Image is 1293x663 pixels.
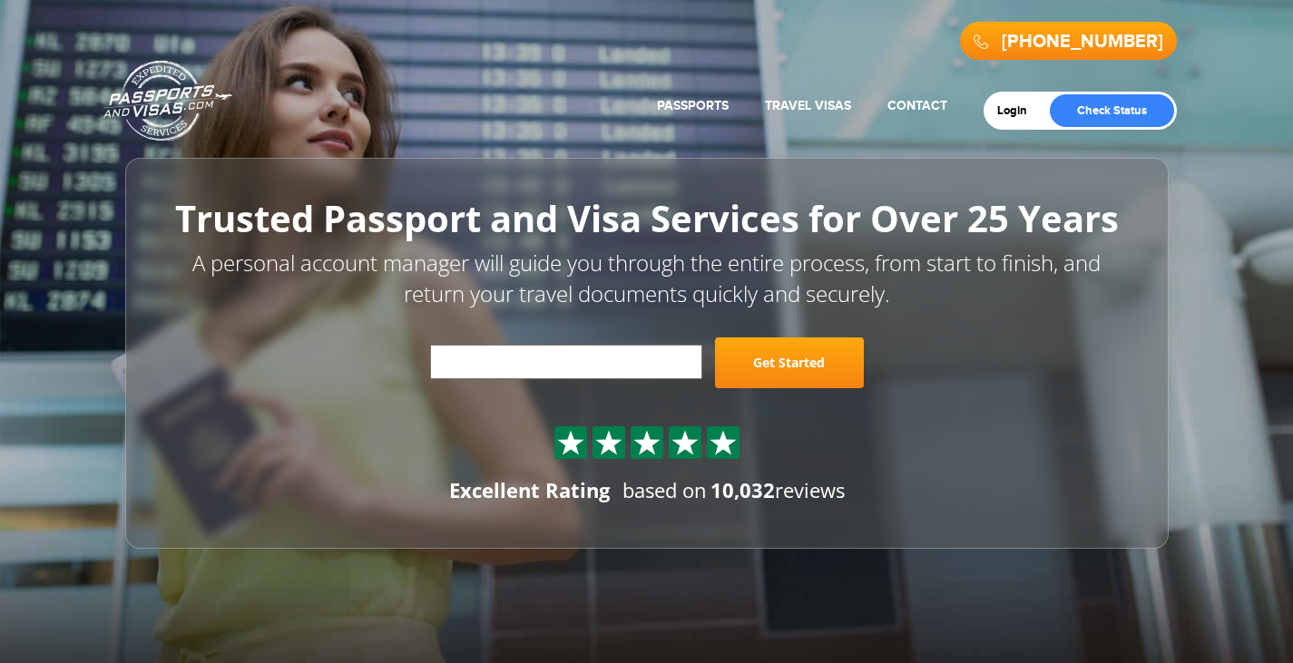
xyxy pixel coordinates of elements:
strong: 10,032 [710,476,775,503]
a: Contact [887,98,947,113]
h1: Trusted Passport and Visa Services for Over 25 Years [166,199,1128,239]
a: Passports & [DOMAIN_NAME] [103,60,232,141]
p: A personal account manager will guide you through the entire process, from start to finish, and r... [166,248,1128,310]
span: based on [622,476,707,503]
a: Login [997,103,1040,118]
a: [PHONE_NUMBER] [1002,31,1163,53]
a: Travel Visas [765,98,851,113]
a: Passports [657,98,729,113]
div: Excellent Rating [449,476,610,504]
img: Sprite St [633,429,661,456]
img: Sprite St [557,429,584,456]
img: Sprite St [710,429,737,456]
span: reviews [710,476,845,503]
a: Get Started [715,337,864,388]
img: Sprite St [595,429,622,456]
img: Sprite St [671,429,699,456]
a: Check Status [1050,94,1174,127]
